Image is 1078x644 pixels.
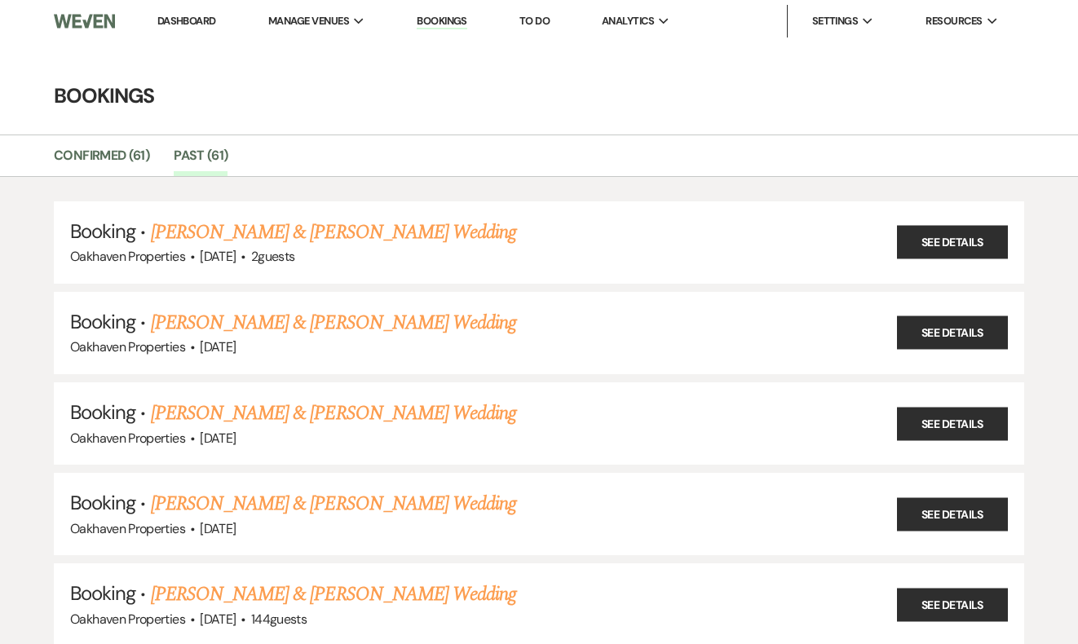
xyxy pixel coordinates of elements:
a: Bookings [417,14,467,29]
span: Analytics [602,13,654,29]
span: Manage Venues [268,13,349,29]
a: See Details [897,407,1008,440]
a: [PERSON_NAME] & [PERSON_NAME] Wedding [151,580,516,609]
span: Settings [812,13,859,29]
span: Oakhaven Properties [70,338,185,355]
span: Booking [70,580,135,606]
a: [PERSON_NAME] & [PERSON_NAME] Wedding [151,308,516,337]
span: 144 guests [251,611,307,628]
span: [DATE] [200,611,236,628]
a: [PERSON_NAME] & [PERSON_NAME] Wedding [151,489,516,518]
a: See Details [897,226,1008,259]
span: Oakhaven Properties [70,248,185,265]
span: Oakhaven Properties [70,611,185,628]
a: See Details [897,497,1008,531]
a: See Details [897,316,1008,350]
span: Booking [70,490,135,515]
span: Resources [926,13,982,29]
a: To Do [519,14,550,28]
a: Past (61) [174,145,228,176]
span: [DATE] [200,520,236,537]
span: Oakhaven Properties [70,430,185,447]
img: Weven Logo [54,4,115,38]
a: Dashboard [157,14,216,28]
a: See Details [897,588,1008,621]
a: [PERSON_NAME] & [PERSON_NAME] Wedding [151,218,516,247]
span: Booking [70,399,135,425]
span: [DATE] [200,430,236,447]
a: [PERSON_NAME] & [PERSON_NAME] Wedding [151,399,516,428]
span: [DATE] [200,338,236,355]
a: Confirmed (61) [54,145,149,176]
span: Oakhaven Properties [70,520,185,537]
span: 2 guests [251,248,295,265]
span: [DATE] [200,248,236,265]
span: Booking [70,218,135,244]
span: Booking [70,309,135,334]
